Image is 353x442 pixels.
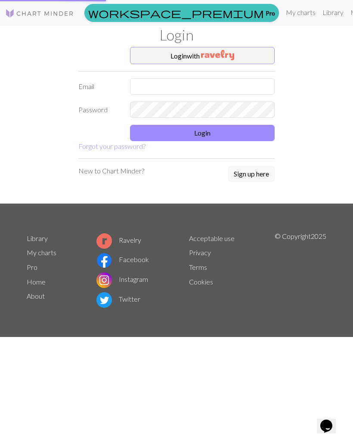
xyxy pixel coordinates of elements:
img: Logo [5,8,74,19]
button: Loginwith [130,47,275,64]
label: Email [73,78,125,95]
label: Password [73,102,125,118]
h1: Login [22,26,331,43]
a: About [27,292,45,300]
span: workspace_premium [88,7,264,19]
a: Home [27,278,46,286]
a: Acceptable use [189,234,235,242]
a: Privacy [189,248,211,257]
iframe: chat widget [317,408,344,433]
a: Library [319,4,347,21]
a: Pro [84,4,279,22]
img: Ravelry logo [96,233,112,249]
img: Twitter logo [96,292,112,308]
img: Facebook logo [96,253,112,268]
a: Terms [189,263,207,271]
img: Ravelry [201,50,234,60]
a: Twitter [96,295,140,303]
img: Instagram logo [96,272,112,288]
a: My charts [282,4,319,21]
a: Pro [27,263,37,271]
a: Library [27,234,48,242]
a: Facebook [96,255,149,263]
button: Sign up here [228,166,275,182]
a: Instagram [96,275,148,283]
p: New to Chart Minder? [78,166,144,176]
a: Forgot your password? [78,142,146,150]
p: © Copyright 2025 [275,231,326,309]
a: My charts [27,248,56,257]
a: Sign up here [228,166,275,183]
a: Ravelry [96,236,141,244]
a: Cookies [189,278,213,286]
button: Login [130,125,275,141]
